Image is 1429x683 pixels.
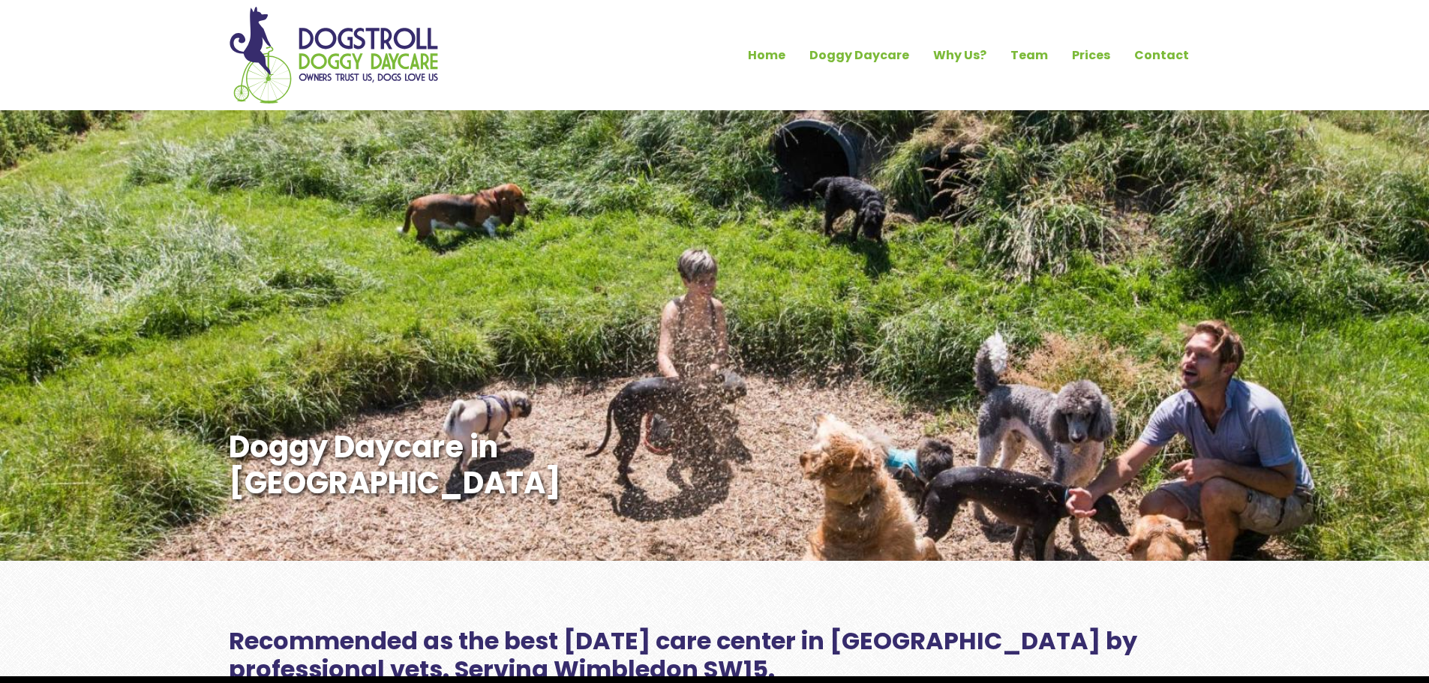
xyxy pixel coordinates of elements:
a: Contact [1122,43,1201,68]
a: Why Us? [921,43,998,68]
img: Home [229,6,439,104]
a: Home [736,43,797,68]
a: Doggy Daycare [797,43,921,68]
a: Team [998,43,1060,68]
a: Prices [1060,43,1122,68]
h1: Doggy Daycare in [GEOGRAPHIC_DATA] [229,429,788,501]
